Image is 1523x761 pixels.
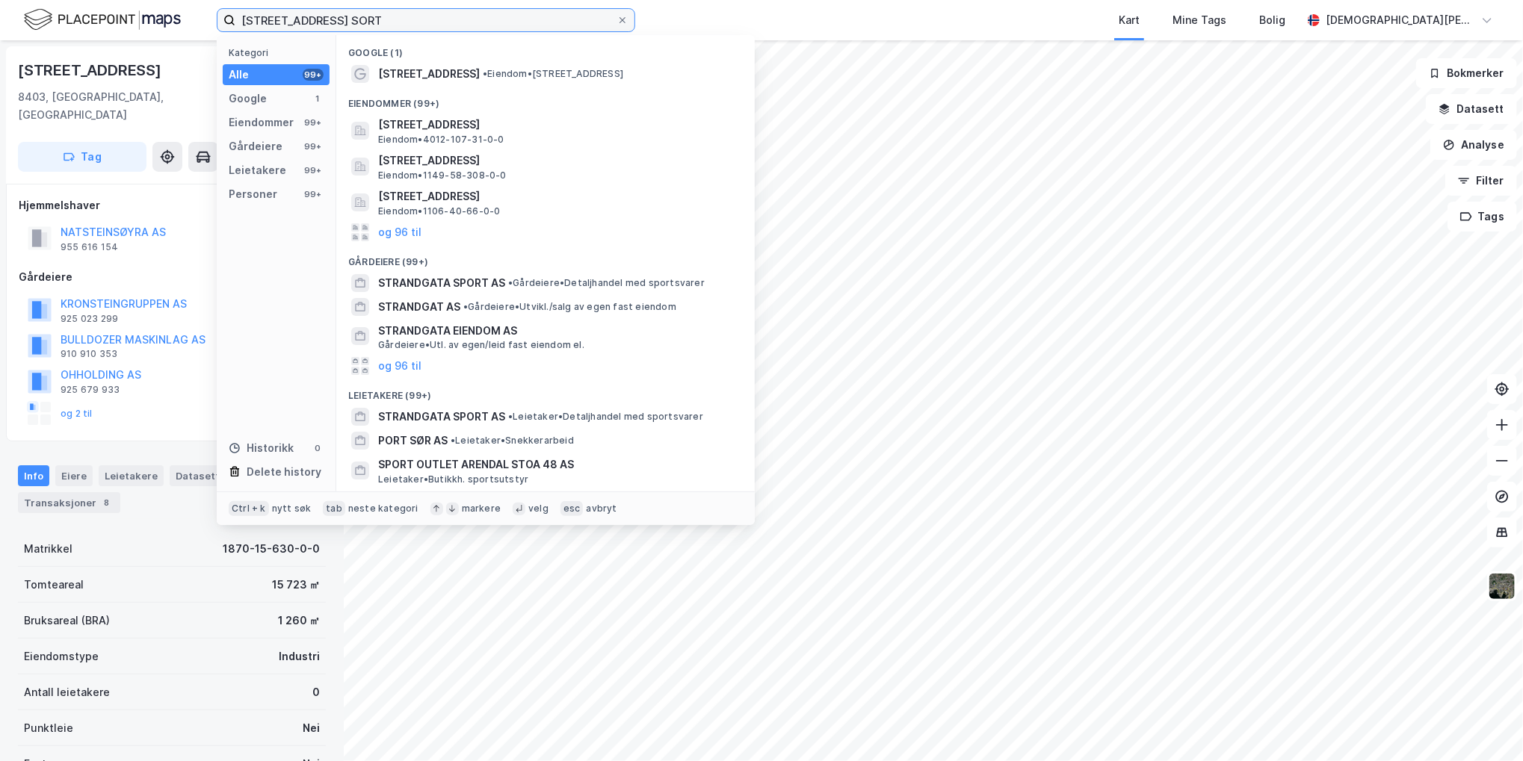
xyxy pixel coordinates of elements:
div: 1870-15-630-0-0 [223,540,320,558]
span: PORT SØR AS [378,432,448,450]
div: Kategori [229,47,330,58]
div: Historikk [229,439,294,457]
div: 99+ [303,164,324,176]
div: 0 [312,442,324,454]
span: • [483,68,487,79]
span: Eiendom • 1106-40-66-0-0 [378,205,500,217]
span: STRANDGATA EIENDOM AS [378,322,737,340]
div: Punktleie [24,719,73,737]
div: [DEMOGRAPHIC_DATA][PERSON_NAME] [1326,11,1475,29]
div: nytt søk [272,503,312,515]
div: Info [18,465,49,486]
div: 8403, [GEOGRAPHIC_DATA], [GEOGRAPHIC_DATA] [18,88,247,124]
div: Gårdeiere (99+) [336,244,755,271]
div: 925 023 299 [61,313,118,325]
div: Datasett [170,465,226,486]
div: Gårdeiere [229,137,282,155]
div: 99+ [303,188,324,200]
div: tab [323,501,345,516]
span: Eiendom • 1149-58-308-0-0 [378,170,507,181]
span: SPORT OUTLET ARENDAL STOA 48 AS [378,456,737,473]
div: [STREET_ADDRESS] [18,58,164,82]
span: Eiendom • [STREET_ADDRESS] [483,68,623,80]
div: esc [560,501,584,516]
span: [STREET_ADDRESS] [378,116,737,134]
span: • [508,411,513,422]
div: Antall leietakere [24,683,110,701]
div: Eiendommer [229,114,294,131]
iframe: Chat Widget [1448,689,1523,761]
div: Personer [229,185,277,203]
div: Matrikkel [24,540,72,558]
div: 1 260 ㎡ [278,612,320,630]
span: Leietaker • Detaljhandel med sportsvarer [508,411,703,423]
button: og 96 til [378,223,421,241]
span: STRANDGAT AS [378,298,460,316]
div: Leietakere [229,161,286,179]
div: neste kategori [348,503,418,515]
div: avbryt [586,503,617,515]
div: Gårdeiere [19,268,325,286]
span: Eiendom • 4012-107-31-0-0 [378,134,504,146]
div: Eiendommer (99+) [336,86,755,113]
div: 99+ [303,69,324,81]
div: Bruksareal (BRA) [24,612,110,630]
div: 99+ [303,140,324,152]
span: Gårdeiere • Detaljhandel med sportsvarer [508,277,705,289]
div: Leietakere [99,465,164,486]
div: Delete history [247,463,321,481]
div: Bolig [1259,11,1285,29]
span: Leietaker • Snekkerarbeid [451,435,574,447]
button: Tag [18,142,146,172]
button: Bokmerker [1416,58,1517,88]
div: Tomteareal [24,576,84,594]
span: • [463,301,468,312]
div: 1 [312,93,324,105]
div: Kart [1119,11,1140,29]
div: 0 [312,683,320,701]
span: Gårdeiere • Utl. av egen/leid fast eiendom el. [378,339,584,351]
img: logo.f888ab2527a4732fd821a326f86c7f29.svg [24,7,181,33]
span: [STREET_ADDRESS] [378,152,737,170]
div: Nei [303,719,320,737]
div: Google (1) [336,35,755,62]
img: 9k= [1488,572,1516,600]
input: Søk på adresse, matrikkel, gårdeiere, leietakere eller personer [235,9,617,31]
span: Leietaker • Butikkh. sportsutstyr [378,473,528,485]
span: STRANDGATA SPORT AS [378,408,505,426]
div: Eiere [55,465,93,486]
span: • [451,435,455,446]
div: 8 [99,495,114,510]
span: Gårdeiere • Utvikl./salg av egen fast eiendom [463,301,676,313]
div: Ctrl + k [229,501,269,516]
span: [STREET_ADDRESS] [378,187,737,205]
button: Filter [1445,166,1517,196]
div: markere [462,503,501,515]
button: Tags [1448,202,1517,232]
span: [STREET_ADDRESS] [378,65,480,83]
div: Eiendomstype [24,647,99,665]
button: og 96 til [378,357,421,375]
button: Datasett [1426,94,1517,124]
div: 910 910 353 [61,348,117,360]
div: 15 723 ㎡ [272,576,320,594]
span: STRANDGATA SPORT AS [378,274,505,292]
button: Analyse [1430,130,1517,160]
div: 99+ [303,117,324,128]
div: Industri [279,647,320,665]
div: Alle [229,66,249,84]
div: Leietakere (99+) [336,378,755,405]
span: • [508,277,513,288]
div: Hjemmelshaver [19,196,325,214]
div: 925 679 933 [61,384,120,396]
div: Mine Tags [1173,11,1226,29]
div: 955 616 154 [61,241,118,253]
div: Transaksjoner [18,492,120,513]
div: velg [528,503,549,515]
div: Google [229,90,267,108]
